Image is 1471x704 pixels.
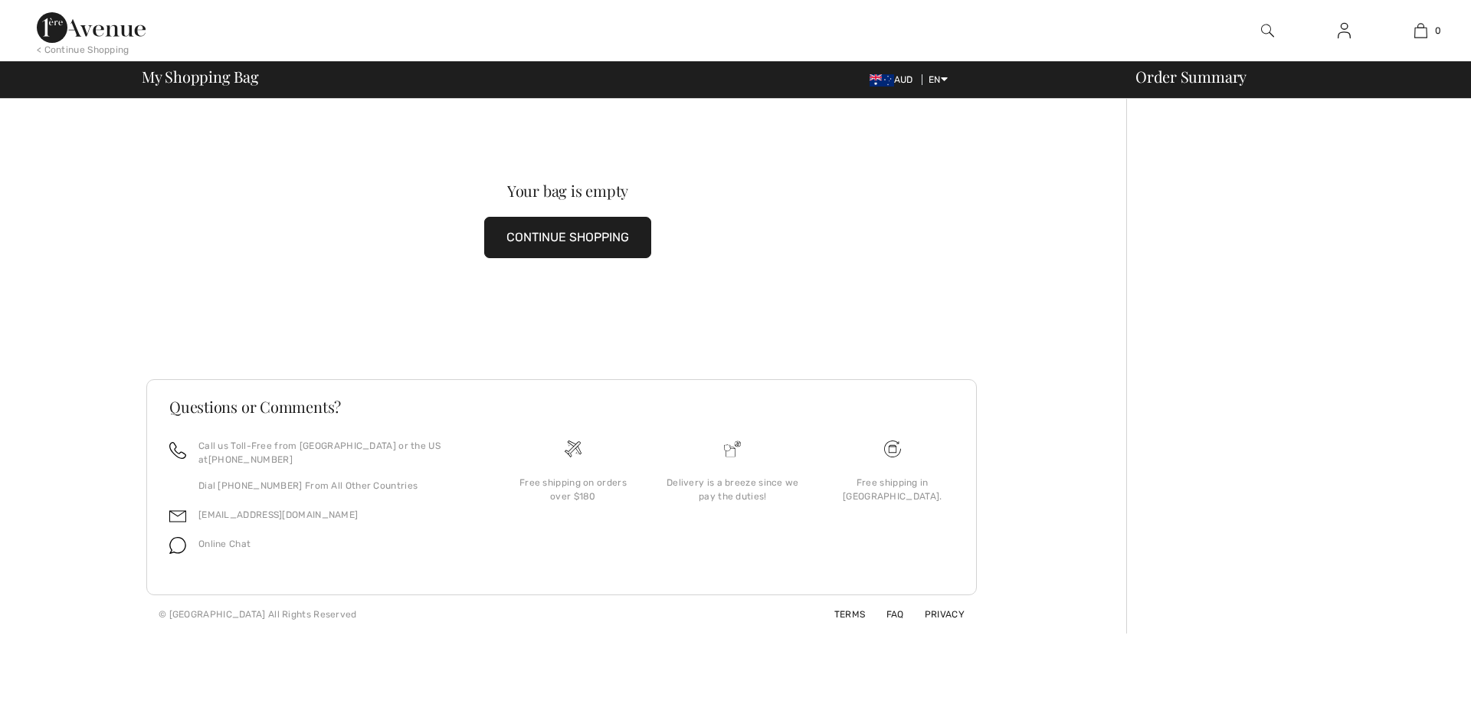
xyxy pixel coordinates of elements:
div: © [GEOGRAPHIC_DATA] All Rights Reserved [159,607,357,621]
p: Dial [PHONE_NUMBER] From All Other Countries [198,479,475,493]
span: My Shopping Bag [142,69,259,84]
img: Australian Dollar [870,74,894,87]
a: Terms [816,609,866,620]
img: email [169,508,186,525]
img: Free shipping on orders over $180 [884,440,901,457]
div: Order Summary [1117,69,1462,84]
a: 0 [1383,21,1458,40]
img: call [169,442,186,459]
div: < Continue Shopping [37,43,129,57]
a: [PHONE_NUMBER] [208,454,293,465]
div: Free shipping on orders over $180 [506,476,640,503]
img: Delivery is a breeze since we pay the duties! [724,440,741,457]
div: Free shipping in [GEOGRAPHIC_DATA]. [825,476,960,503]
a: FAQ [868,609,904,620]
span: 0 [1435,24,1441,38]
img: 1ère Avenue [37,12,146,43]
div: Delivery is a breeze since we pay the duties! [665,476,800,503]
a: Privacy [906,609,965,620]
a: Sign In [1325,21,1363,41]
span: Online Chat [198,539,251,549]
img: My Info [1338,21,1351,40]
h3: Questions or Comments? [169,399,954,414]
a: [EMAIL_ADDRESS][DOMAIN_NAME] [198,509,358,520]
img: Free shipping on orders over $180 [565,440,582,457]
img: search the website [1261,21,1274,40]
div: Your bag is empty [188,183,947,198]
span: AUD [870,74,919,85]
p: Call us Toll-Free from [GEOGRAPHIC_DATA] or the US at [198,439,475,467]
img: My Bag [1414,21,1427,40]
button: CONTINUE SHOPPING [484,217,651,258]
span: EN [929,74,948,85]
img: chat [169,537,186,554]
